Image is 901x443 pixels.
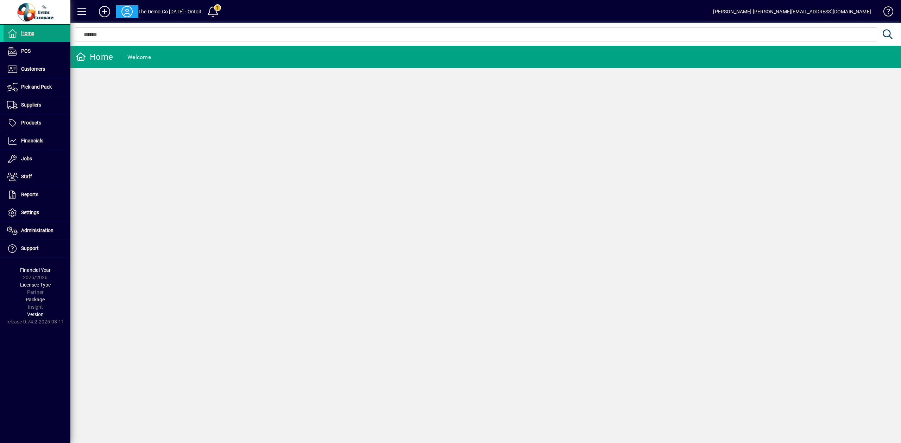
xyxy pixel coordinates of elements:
button: Add [93,5,116,18]
a: Products [4,114,70,132]
a: Reports [4,186,70,204]
span: Support [21,245,39,251]
span: POS [21,48,31,54]
span: Jobs [21,156,32,161]
span: Settings [21,210,39,215]
a: Support [4,240,70,257]
div: The Demo Co [DATE] - Ontoit [138,6,202,17]
span: Financials [21,138,43,143]
a: Settings [4,204,70,222]
span: Administration [21,227,53,233]
span: Products [21,120,41,126]
a: POS [4,43,70,60]
a: Knowledge Base [878,1,892,24]
a: Staff [4,168,70,186]
a: Pick and Pack [4,78,70,96]
span: Licensee Type [20,282,51,288]
a: Jobs [4,150,70,168]
span: Home [21,30,34,36]
div: [PERSON_NAME] [PERSON_NAME][EMAIL_ADDRESS][DOMAIN_NAME] [713,6,871,17]
button: Profile [116,5,138,18]
a: Financials [4,132,70,150]
span: Package [26,297,45,302]
div: Home [76,51,113,63]
span: Reports [21,192,38,197]
a: Suppliers [4,96,70,114]
span: Suppliers [21,102,41,108]
a: Administration [4,222,70,239]
a: Customers [4,60,70,78]
span: Financial Year [20,267,51,273]
span: Version [27,312,44,317]
span: Customers [21,66,45,72]
span: Staff [21,174,32,179]
span: Pick and Pack [21,84,52,90]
